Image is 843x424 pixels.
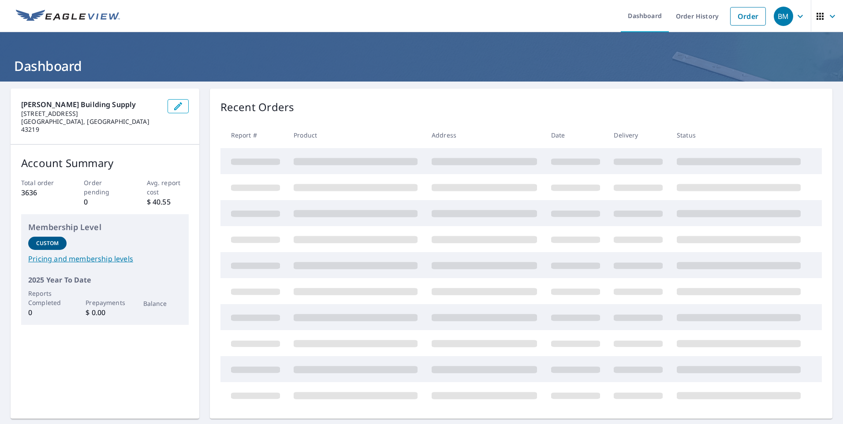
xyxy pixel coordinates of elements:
[84,197,126,207] p: 0
[143,299,182,308] p: Balance
[287,122,425,148] th: Product
[544,122,607,148] th: Date
[11,57,832,75] h1: Dashboard
[425,122,544,148] th: Address
[774,7,793,26] div: BM
[28,275,182,285] p: 2025 Year To Date
[28,221,182,233] p: Membership Level
[730,7,766,26] a: Order
[147,197,189,207] p: $ 40.55
[36,239,59,247] p: Custom
[28,253,182,264] a: Pricing and membership levels
[21,99,160,110] p: [PERSON_NAME] Building Supply
[220,122,287,148] th: Report #
[16,10,120,23] img: EV Logo
[21,118,160,134] p: [GEOGRAPHIC_DATA], [GEOGRAPHIC_DATA] 43219
[86,298,124,307] p: Prepayments
[28,307,67,318] p: 0
[21,110,160,118] p: [STREET_ADDRESS]
[607,122,670,148] th: Delivery
[86,307,124,318] p: $ 0.00
[21,178,63,187] p: Total order
[84,178,126,197] p: Order pending
[147,178,189,197] p: Avg. report cost
[220,99,295,115] p: Recent Orders
[28,289,67,307] p: Reports Completed
[670,122,808,148] th: Status
[21,155,189,171] p: Account Summary
[21,187,63,198] p: 3636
